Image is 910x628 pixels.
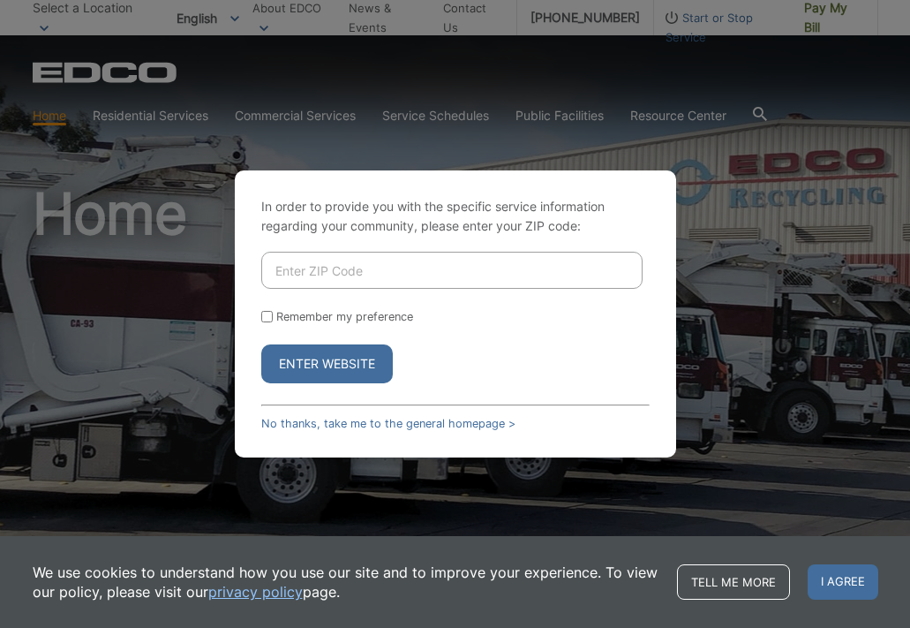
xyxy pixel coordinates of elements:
[808,564,878,600] span: I agree
[677,564,790,600] a: Tell me more
[261,344,393,383] button: Enter Website
[33,563,659,602] p: We use cookies to understand how you use our site and to improve your experience. To view our pol...
[208,582,303,602] a: privacy policy
[276,310,413,323] label: Remember my preference
[261,252,643,289] input: Enter ZIP Code
[261,417,515,430] a: No thanks, take me to the general homepage >
[261,197,650,236] p: In order to provide you with the specific service information regarding your community, please en...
